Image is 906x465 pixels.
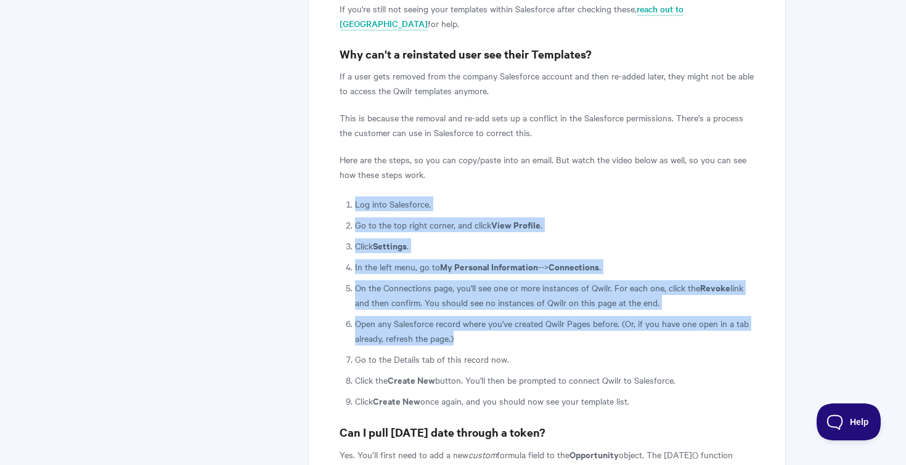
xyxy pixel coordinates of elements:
[355,217,754,232] li: Go to the top right corner, and click .
[355,394,754,408] li: Click once again, and you should now see your template list.
[491,218,541,231] strong: View Profile
[817,403,881,440] iframe: Toggle Customer Support
[388,373,435,386] strong: Create New
[440,260,538,273] strong: My Personal Information
[549,260,599,273] strong: Connections
[373,239,407,252] strong: Settings
[340,68,754,98] p: If a user gets removed from the company Salesforce account and then re-added later, they might no...
[355,238,754,253] li: Click .
[700,281,730,294] strong: Revoke
[355,196,754,211] li: Log into Salesforce.
[340,110,754,140] p: This is because the removal and re-add sets up a conflict in the Salesforce permissions. There's ...
[340,152,754,182] p: Here are the steps, so you can copy/paste into an email. But watch the video below as well, so yo...
[355,316,754,346] li: Open any Salesforce record where you've created Qwilr Pages before. (Or, if you have one open in ...
[355,259,754,274] li: In the left menu, go to --> .
[340,424,754,441] h3: Can I pull [DATE] date through a token?
[355,373,754,387] li: Click the button. You'll then be prompted to connect Qwilr to Salesforce.
[373,394,420,407] strong: Create New
[355,352,754,366] li: Go to the Details tab of this record now.
[340,1,754,31] p: If you're still not seeing your templates within Salesforce after checking these, for help.
[569,448,619,461] b: Opportunity
[468,448,497,461] i: custom
[340,46,754,63] h3: Why can't a reinstated user see their Templates?
[355,280,754,310] li: On the Connections page, you'll see one or more instances of Qwilr. For each one, click the link ...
